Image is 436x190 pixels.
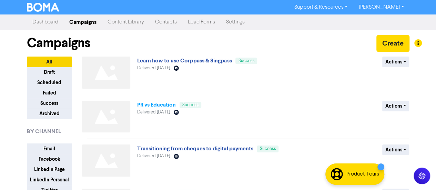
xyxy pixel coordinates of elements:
img: Not found [82,144,130,177]
button: LinkedIn Personal [27,174,72,185]
a: Contacts [150,15,182,29]
a: Settings [221,15,250,29]
img: BOMA Logo [27,3,59,12]
span: Success [238,59,254,63]
h1: Campaigns [27,35,90,51]
button: Draft [27,67,72,78]
span: Success [182,103,199,107]
a: Learn how to use Corppass & Singpass [137,57,232,64]
button: LinkedIn Page [27,164,72,175]
a: PR vs Education [137,101,176,108]
span: Success [260,147,276,151]
img: Not found [82,57,130,89]
button: Actions [382,101,409,111]
button: Scheduled [27,77,72,88]
a: [PERSON_NAME] [353,2,409,13]
a: Lead Forms [182,15,221,29]
button: Create [376,35,409,52]
a: Content Library [102,15,150,29]
button: Success [27,98,72,109]
span: BY CHANNEL [27,127,61,136]
button: Email [27,143,72,154]
button: Actions [382,57,409,67]
iframe: Chat Widget [402,157,436,190]
button: All [27,57,72,67]
a: Support & Resources [288,2,353,13]
a: Transitioning from cheques to digital payments [137,145,253,152]
span: Delivered [DATE] [137,154,170,158]
button: Actions [382,144,409,155]
button: Archived [27,108,72,119]
span: Delivered [DATE] [137,66,170,70]
span: Delivered [DATE] [137,110,170,114]
img: Not found [82,101,130,133]
a: Campaigns [64,15,102,29]
button: Failed [27,88,72,98]
button: Facebook [27,154,72,164]
a: Dashboard [27,15,64,29]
